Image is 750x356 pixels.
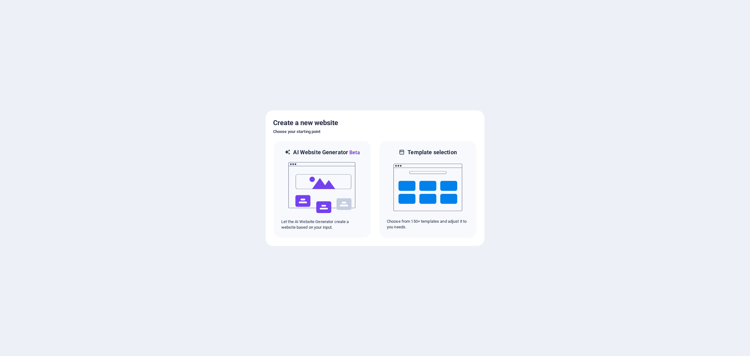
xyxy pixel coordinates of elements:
h6: Template selection [407,149,457,156]
h6: Choose your starting point [273,128,477,135]
p: Choose from 150+ templates and adjust it to you needs. [387,219,469,230]
span: Beta [348,150,360,155]
p: Let the AI Website Generator create a website based on your input. [281,219,363,230]
div: AI Website GeneratorBetaaiLet the AI Website Generator create a website based on your input. [273,140,371,238]
div: Template selectionChoose from 150+ templates and adjust it to you needs. [379,140,477,238]
h5: Create a new website [273,118,477,128]
img: ai [288,156,357,219]
h6: AI Website Generator [293,149,360,156]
